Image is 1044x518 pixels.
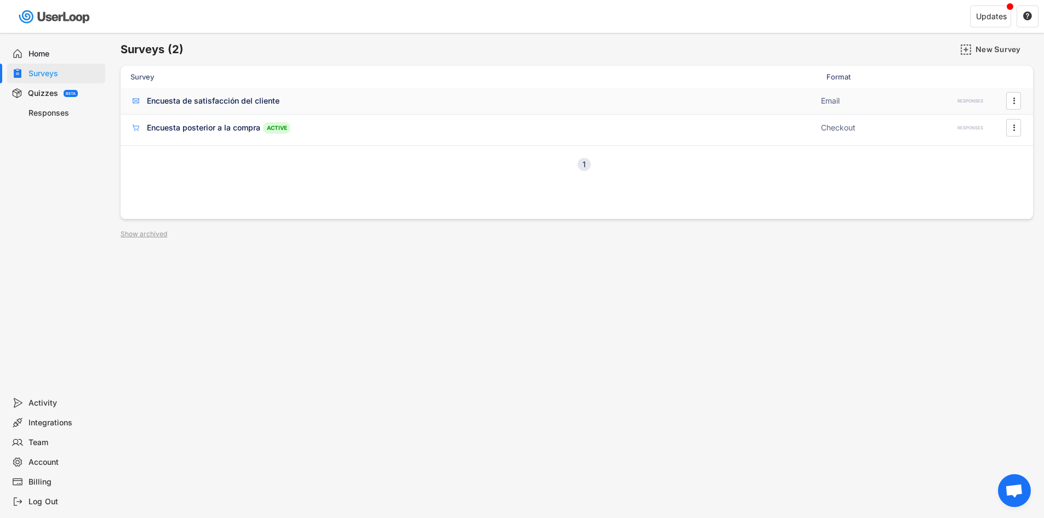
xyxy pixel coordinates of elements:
[28,497,101,507] div: Log Out
[957,98,983,104] div: RESPONSES
[821,95,931,106] div: Email
[147,122,260,133] div: Encuesta posterior a la compra
[957,125,983,131] div: RESPONSES
[976,13,1007,20] div: Updates
[121,42,184,57] h6: Surveys (2)
[998,474,1031,507] div: Bate-papo aberto
[28,437,101,448] div: Team
[975,44,1030,54] div: New Survey
[578,161,591,168] div: 1
[1008,119,1019,136] button: 
[130,72,820,82] div: Survey
[1008,93,1019,109] button: 
[826,72,936,82] div: Format
[16,5,94,28] img: userloop-logo-01.svg
[121,231,167,237] div: Show archived
[28,477,101,487] div: Billing
[960,44,972,55] img: AddMajor.svg
[821,122,931,133] div: Checkout
[263,122,290,134] div: ACTIVE
[66,92,76,95] div: BETA
[28,69,101,79] div: Surveys
[147,95,279,106] div: Encuesta de satisfacción del cliente
[28,418,101,428] div: Integrations
[1023,11,1032,21] text: 
[28,457,101,468] div: Account
[28,108,101,118] div: Responses
[1013,122,1015,133] text: 
[28,49,101,59] div: Home
[1013,95,1015,106] text: 
[28,398,101,408] div: Activity
[1023,12,1032,21] button: 
[28,88,58,99] div: Quizzes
